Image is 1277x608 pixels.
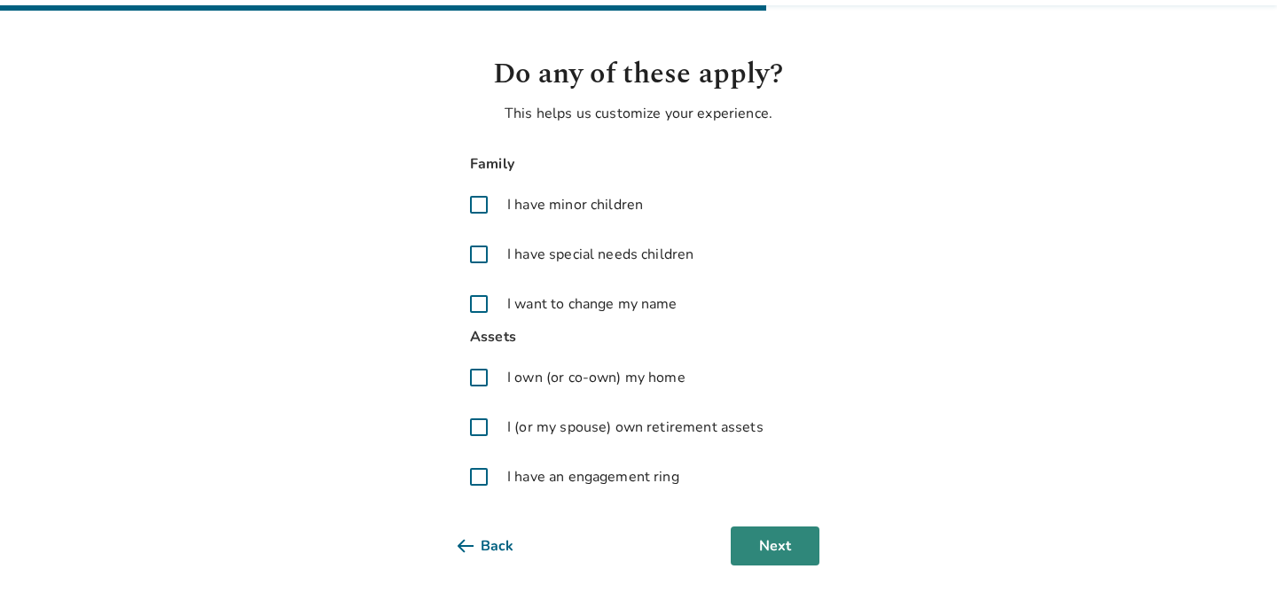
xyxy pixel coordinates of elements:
[458,103,819,124] p: This helps us customize your experience.
[1188,523,1277,608] iframe: Chat Widget
[507,293,678,315] span: I want to change my name
[507,367,686,388] span: I own (or co-own) my home
[507,466,679,487] span: I have an engagement ring
[507,194,643,215] span: I have minor children
[458,325,819,349] span: Assets
[507,417,764,438] span: I (or my spouse) own retirement assets
[458,53,819,96] h1: Do any of these apply?
[458,152,819,176] span: Family
[458,526,542,565] button: Back
[731,526,819,565] button: Next
[507,244,693,265] span: I have special needs children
